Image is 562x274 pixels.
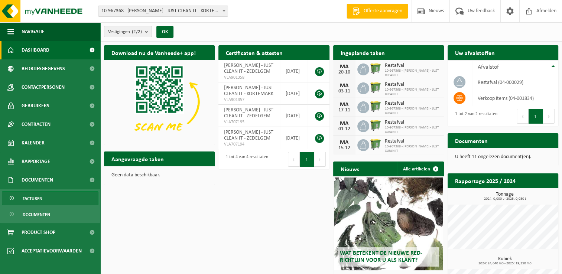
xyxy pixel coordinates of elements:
td: [DATE] [280,127,307,149]
h2: Download nu de Vanheede+ app! [104,45,203,60]
span: VLA707194 [224,141,274,147]
span: [PERSON_NAME] - JUST CLEAN IT - ZEDELGEM [224,130,273,141]
a: Bekijk rapportage [503,188,558,203]
span: Afvalstof [478,64,499,70]
h2: Rapportage 2025 / 2024 [448,173,523,188]
a: Offerte aanvragen [347,4,408,19]
td: [DATE] [280,60,307,82]
button: 1 [300,152,314,167]
div: 20-10 [337,70,352,75]
span: Navigatie [22,22,45,41]
span: 2024: 0,000 t - 2025: 0,030 t [451,197,558,201]
span: Restafval [385,82,440,88]
button: Next [543,109,555,124]
span: [PERSON_NAME] - JUST CLEAN IT - ZEDELGEM [224,63,273,74]
div: MA [337,102,352,108]
a: Wat betekent de nieuwe RED-richtlijn voor u als klant? [334,177,442,270]
span: 10-967368 - [PERSON_NAME] - JUST CLEAN IT [385,69,440,78]
span: Product Shop [22,223,55,242]
button: Vestigingen(2/2) [104,26,152,37]
span: Restafval [385,101,440,107]
td: verkoop items (04-001834) [472,90,558,106]
span: Restafval [385,120,440,125]
count: (2/2) [132,29,142,34]
img: WB-0770-HPE-GN-50 [369,62,382,75]
button: 1 [529,109,543,124]
img: Download de VHEPlus App [104,60,215,143]
img: WB-0770-HPE-GN-50 [369,100,382,113]
h3: Tonnage [451,192,558,201]
span: Contactpersonen [22,78,65,97]
span: Bedrijfsgegevens [22,59,65,78]
button: Previous [288,152,300,167]
h2: Documenten [448,133,495,148]
div: MA [337,83,352,89]
span: Offerte aanvragen [362,7,404,15]
span: Restafval [385,63,440,69]
h2: Aangevraagde taken [104,151,171,166]
div: 17-11 [337,108,352,113]
span: Contracten [22,115,51,134]
button: Previous [517,109,529,124]
div: MA [337,140,352,146]
h3: Kubiek [451,257,558,265]
button: Next [314,152,326,167]
span: Documenten [22,171,53,189]
h2: Certificaten & attesten [218,45,290,60]
span: Wat betekent de nieuwe RED-richtlijn voor u als klant? [340,250,422,263]
a: Facturen [2,191,98,205]
button: OK [156,26,173,38]
h2: Nieuws [333,162,367,176]
span: Restafval [385,138,440,144]
span: Rapportage [22,152,50,171]
span: 10-967368 - [PERSON_NAME] - JUST CLEAN IT [385,125,440,134]
span: Dashboard [22,41,49,59]
span: 10-967368 - PROOT, FRIEDRICH - JUST CLEAN IT - KORTEMARK [98,6,228,16]
td: [DATE] [280,82,307,105]
div: 1 tot 2 van 2 resultaten [451,108,497,124]
span: [PERSON_NAME] - JUST CLEAN IT - KORTEMARK [224,85,273,97]
h2: Uw afvalstoffen [448,45,502,60]
div: MA [337,121,352,127]
span: 2024: 24,640 m3 - 2025: 19,250 m3 [451,262,558,265]
div: MA [337,64,352,70]
span: 10-967368 - [PERSON_NAME] - JUST CLEAN IT [385,107,440,115]
p: Geen data beschikbaar. [111,173,207,178]
span: 10-967368 - [PERSON_NAME] - JUST CLEAN IT [385,88,440,97]
span: VLA901357 [224,97,274,103]
td: restafval (04-000029) [472,74,558,90]
span: VLA707195 [224,119,274,125]
span: 10-967368 - [PERSON_NAME] - JUST CLEAN IT [385,144,440,153]
img: WB-0770-HPE-GN-50 [369,138,382,151]
p: U heeft 11 ongelezen document(en). [455,154,551,160]
td: [DATE] [280,105,307,127]
h2: Ingeplande taken [333,45,392,60]
div: 03-11 [337,89,352,94]
span: [PERSON_NAME] - JUST CLEAN IT - ZEDELGEM [224,107,273,119]
a: Alle artikelen [397,162,443,176]
span: Gebruikers [22,97,49,115]
div: 15-12 [337,146,352,151]
span: 10-967368 - PROOT, FRIEDRICH - JUST CLEAN IT - KORTEMARK [98,6,228,17]
div: 1 tot 4 van 4 resultaten [222,151,268,167]
span: Kalender [22,134,45,152]
span: Acceptatievoorwaarden [22,242,82,260]
img: WB-0770-HPE-GN-50 [369,119,382,132]
span: Vestigingen [108,26,142,37]
span: Documenten [23,208,50,222]
span: Facturen [23,192,42,206]
span: VLA901358 [224,75,274,81]
img: WB-0770-HPE-GN-50 [369,81,382,94]
div: 01-12 [337,127,352,132]
a: Documenten [2,207,98,221]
